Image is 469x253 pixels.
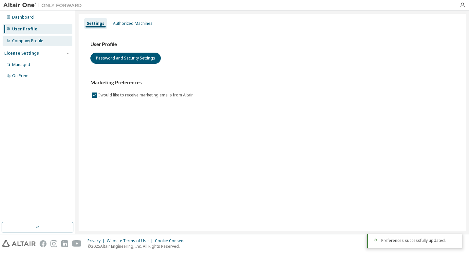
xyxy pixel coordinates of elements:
div: Authorized Machines [113,21,153,26]
label: I would like to receive marketing emails from Altair [98,91,194,99]
div: Managed [12,62,30,67]
div: Website Terms of Use [107,238,155,244]
div: Company Profile [12,38,43,43]
div: On Prem [12,73,28,78]
div: User Profile [12,26,37,32]
img: altair_logo.svg [2,240,36,247]
div: Privacy [87,238,107,244]
div: Preferences successfully updated. [381,238,457,243]
h3: Marketing Preferences [90,79,454,86]
button: Password and Security Settings [90,53,161,64]
img: instagram.svg [50,240,57,247]
img: youtube.svg [72,240,82,247]
div: License Settings [4,51,39,56]
img: Altair One [3,2,85,8]
div: Settings [87,21,104,26]
img: facebook.svg [40,240,47,247]
div: Cookie Consent [155,238,189,244]
p: © 2025 Altair Engineering, Inc. All Rights Reserved. [87,244,189,249]
img: linkedin.svg [61,240,68,247]
div: Dashboard [12,15,34,20]
h3: User Profile [90,41,454,48]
